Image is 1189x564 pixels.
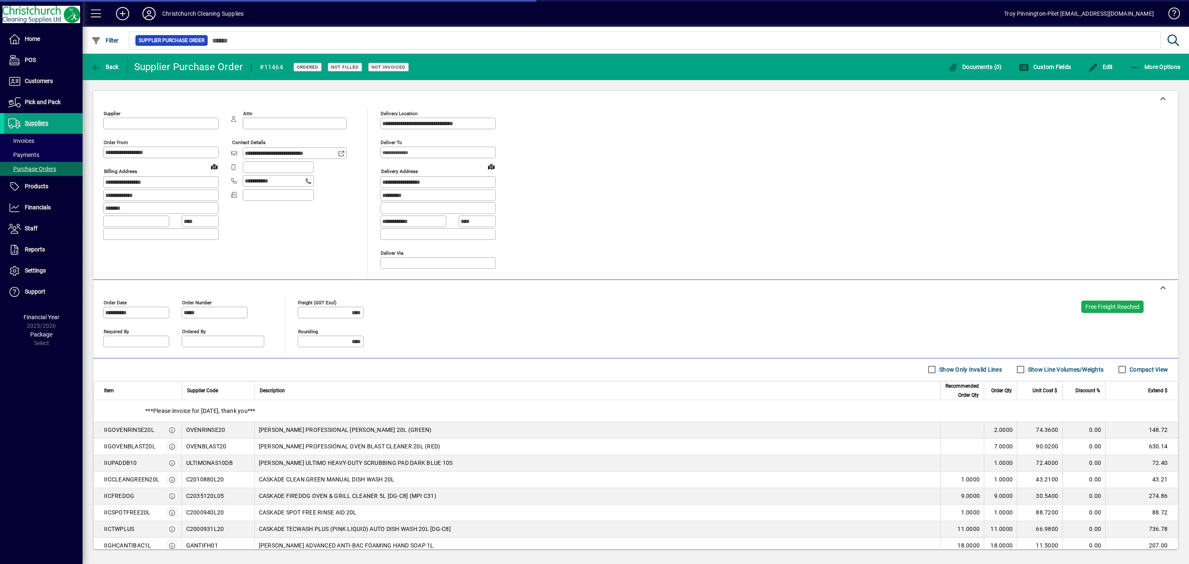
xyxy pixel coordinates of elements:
a: Home [4,29,83,50]
td: 1.0000 [984,505,1017,521]
div: IICSPOTFREE20L [104,508,151,517]
a: Purchase Orders [4,162,83,176]
span: Reports [25,246,45,253]
mat-label: Freight (GST excl) [298,299,336,305]
span: Back [91,64,119,70]
mat-label: Deliver To [381,140,402,145]
label: Show Line Volumes/Weights [1026,365,1104,374]
button: Documents (0) [946,59,1004,74]
span: Supplier Purchase Order [139,36,204,45]
td: 30.5400 [1017,488,1062,505]
td: 66.9800 [1017,521,1062,538]
td: 1.0000 [940,505,984,521]
span: Invoices [8,137,34,144]
td: 1.0000 [940,472,984,488]
mat-label: Required by [104,328,129,334]
td: 7.0000 [984,438,1017,455]
mat-label: Deliver via [381,250,403,256]
span: Pick and Pack [25,99,61,105]
td: C2010880L20 [182,472,254,488]
span: CASKADE CLEAN GREEN MANUAL DISH WASH 20L [259,475,395,483]
td: 43.2100 [1017,472,1062,488]
td: 9.0000 [984,488,1017,505]
span: Products [25,183,48,190]
mat-label: Ordered by [182,328,206,334]
div: Christchurch Cleaning Supplies [162,7,244,20]
div: IIGOVENBLAST20L [104,442,156,450]
td: OVENRINSE20 [182,422,254,438]
span: CASKADE SPOT FREE RINSE AID 20L [259,508,357,517]
div: IIGHCANTIBAC1L [104,541,152,550]
td: 0.00 [1062,505,1105,521]
button: Add [109,6,136,21]
span: Free Freight Reached [1085,303,1139,310]
span: POS [25,57,36,63]
mat-label: Rounding [298,328,318,334]
mat-label: Supplier [104,111,121,116]
span: Ordered [297,64,318,70]
button: Profile [136,6,162,21]
td: 72.40 [1105,455,1178,472]
td: 0.00 [1062,438,1105,455]
td: 274.86 [1105,488,1178,505]
td: 43.21 [1105,472,1178,488]
span: Documents (0) [948,64,1002,70]
button: Back [89,59,121,74]
td: 18.0000 [940,538,984,554]
td: 11.0000 [940,521,984,538]
span: CASKADE FIREDOG OVEN & GRILL CLEANER 5L [DG-C8] (MPI C31) [259,492,436,500]
td: 0.00 [1062,455,1105,472]
span: Not Filled [331,64,359,70]
div: IIUPADDB10 [104,459,137,467]
td: 1.0000 [984,472,1017,488]
div: ***Please invoice for [DATE], thank you*** [94,400,1178,422]
td: 88.72 [1105,505,1178,521]
span: Purchase Orders [8,166,56,172]
td: 2.0000 [984,422,1017,438]
span: Edit [1088,64,1113,70]
td: 630.14 [1105,438,1178,455]
span: Payments [8,152,39,158]
mat-label: Attn [243,111,252,116]
span: Supplier Code [187,386,218,395]
span: Not Invoiced [372,64,405,70]
div: Troy Pinnington-Pilet [EMAIL_ADDRESS][DOMAIN_NAME] [1004,7,1154,20]
button: Edit [1086,59,1115,74]
mat-label: Order number [182,299,212,305]
span: Staff [25,225,38,232]
td: 207.00 [1105,538,1178,554]
span: Support [25,288,45,295]
label: Show Only Invalid Lines [938,365,1002,374]
td: C2035120L05 [182,488,254,505]
td: 74.3600 [1017,422,1062,438]
td: OVENBLAST20 [182,438,254,455]
td: 72.4000 [1017,455,1062,472]
button: More Options [1128,59,1183,74]
a: Pick and Pack [4,92,83,113]
span: Financials [25,204,51,211]
div: IICCLEANGREEN20L [104,475,159,483]
span: [PERSON_NAME] ADVANCED ANTI-BAC FOAMING HAND SOAP 1L [259,541,434,550]
a: Staff [4,218,83,239]
a: POS [4,50,83,71]
td: ULTIMONAS10DB [182,455,254,472]
div: #11464 [260,61,283,74]
span: Discount % [1075,386,1100,395]
mat-label: Delivery Location [381,111,417,116]
a: Payments [4,148,83,162]
a: Customers [4,71,83,92]
td: 0.00 [1062,422,1105,438]
span: CASKADE TECWASH PLUS (PINK LIQUID) AUTO DISH WASH 20L [DG-C8] [259,525,451,533]
div: Supplier Purchase Order [134,60,243,73]
span: Recommended Order Qty [945,382,979,400]
a: Settings [4,261,83,281]
button: Filter [89,33,121,48]
a: Reports [4,239,83,260]
td: 18.0000 [984,538,1017,554]
div: IICFREDOG [104,492,134,500]
span: Item [104,386,114,395]
label: Compact View [1128,365,1168,374]
td: 148.72 [1105,422,1178,438]
a: Products [4,176,83,197]
a: View on map [485,160,498,173]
